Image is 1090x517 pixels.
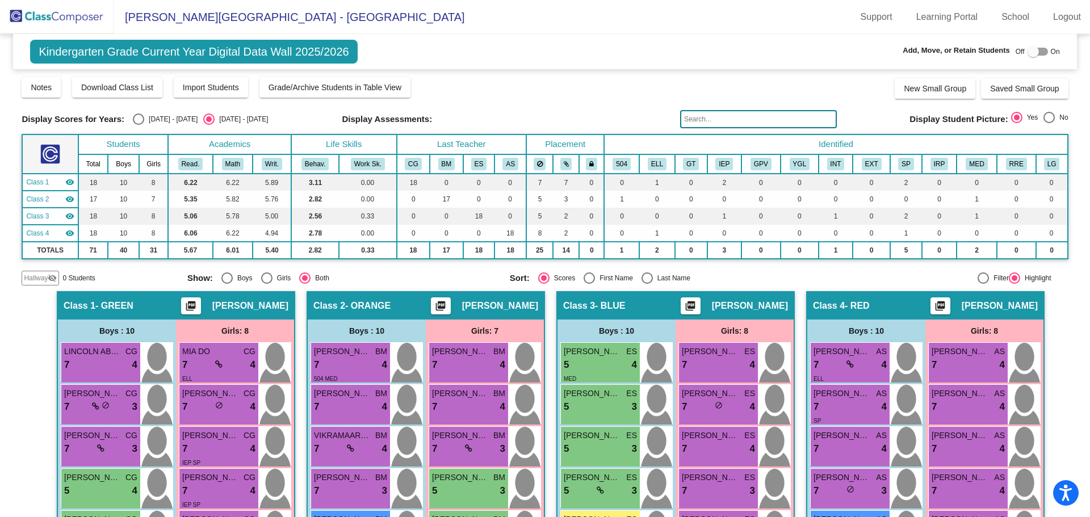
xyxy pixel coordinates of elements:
[876,346,887,358] span: AS
[682,346,739,358] span: [PERSON_NAME]
[1016,47,1025,57] span: Off
[639,242,675,259] td: 2
[174,77,248,98] button: Import Students
[26,177,49,187] span: Class 1
[78,154,108,174] th: Total
[132,358,137,372] span: 4
[494,225,526,242] td: 18
[397,208,430,225] td: 0
[564,346,621,358] span: [PERSON_NAME]
[741,154,781,174] th: Good Parent Volunteer
[339,208,396,225] td: 0.33
[494,208,526,225] td: 0
[992,8,1038,26] a: School
[741,208,781,225] td: 0
[579,242,604,259] td: 0
[212,300,288,312] span: [PERSON_NAME]
[339,225,396,242] td: 0.00
[604,154,639,174] th: 504 Learning
[502,158,518,170] button: AS
[253,208,291,225] td: 5.00
[22,77,61,98] button: Notes
[807,320,925,342] div: Boys : 10
[966,158,987,170] button: MED
[653,273,690,283] div: Last Name
[845,300,870,312] span: - RED
[853,174,890,191] td: 0
[253,242,291,259] td: 5.40
[1036,191,1068,208] td: 0
[438,158,455,170] button: BM
[253,191,291,208] td: 5.76
[707,242,741,259] td: 3
[494,242,526,259] td: 18
[351,158,385,170] button: Work Sk.
[462,300,538,312] span: [PERSON_NAME]
[1006,158,1027,170] button: RRE
[1055,112,1068,123] div: No
[339,242,396,259] td: 0.33
[463,225,495,242] td: 0
[895,78,975,99] button: New Small Group
[997,208,1036,225] td: 0
[604,225,639,242] td: 0
[510,272,824,284] mat-radio-group: Select an option
[168,174,212,191] td: 6.22
[168,191,212,208] td: 5.35
[108,208,139,225] td: 10
[707,154,741,174] th: IEP- Academic
[741,242,781,259] td: 0
[744,346,755,358] span: ES
[781,191,819,208] td: 0
[712,300,788,312] span: [PERSON_NAME]
[613,158,631,170] button: 504
[962,300,1038,312] span: [PERSON_NAME]
[397,225,430,242] td: 0
[930,297,950,314] button: Print Students Details
[22,208,78,225] td: Elizabeth Soper - BLUE
[741,174,781,191] td: 0
[125,346,137,358] span: CG
[187,272,501,284] mat-radio-group: Select an option
[183,83,239,92] span: Import Students
[213,225,253,242] td: 6.22
[510,273,530,283] span: Sort:
[463,208,495,225] td: 18
[64,300,95,312] span: Class 1
[890,242,922,259] td: 5
[382,358,387,372] span: 4
[526,208,553,225] td: 5
[819,174,853,191] td: 0
[432,346,489,358] span: [PERSON_NAME] HERC
[675,154,707,174] th: Gifted and Talented
[922,225,957,242] td: 0
[233,273,253,283] div: Boys
[553,242,579,259] td: 14
[639,191,675,208] td: 0
[957,174,997,191] td: 0
[853,208,890,225] td: 0
[648,158,666,170] button: ELL
[675,174,707,191] td: 0
[58,320,176,342] div: Boys : 10
[139,174,169,191] td: 8
[244,346,255,358] span: CG
[922,242,957,259] td: 0
[168,134,291,154] th: Academics
[751,158,772,170] button: GPV
[604,208,639,225] td: 0
[463,154,495,174] th: Elizabeth Soper
[819,225,853,242] td: 0
[781,154,819,174] th: Young for grade level
[22,191,78,208] td: Brittany Monfette - ORANGE
[48,274,57,283] mat-icon: visibility_off
[827,158,845,170] button: INT
[1044,158,1060,170] button: LG
[463,242,495,259] td: 18
[890,191,922,208] td: 0
[291,208,339,225] td: 2.56
[557,320,676,342] div: Boys : 10
[707,191,741,208] td: 0
[262,158,282,170] button: Writ.
[898,158,914,170] button: SP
